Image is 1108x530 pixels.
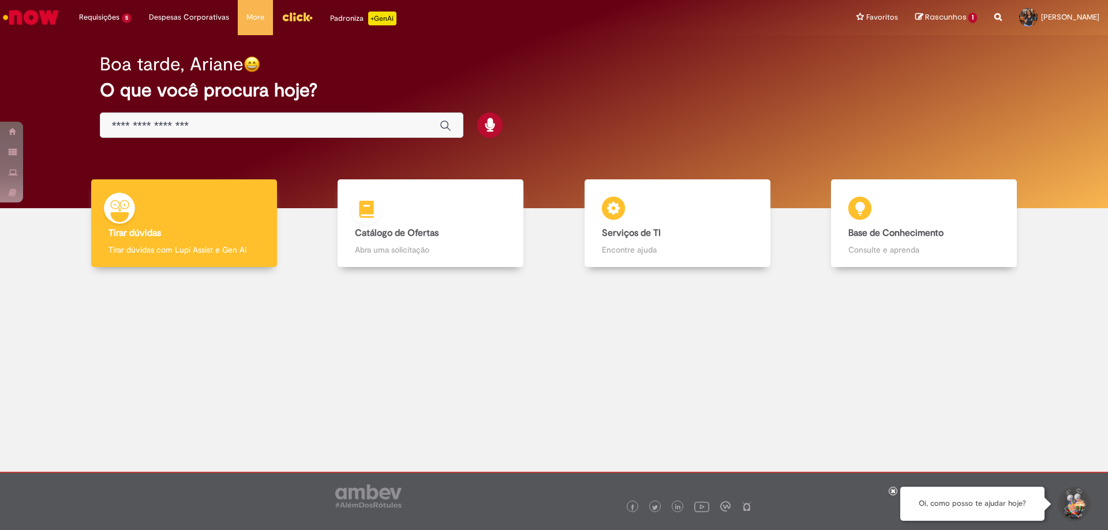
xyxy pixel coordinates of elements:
img: logo_footer_facebook.png [630,505,635,510]
span: 5 [122,13,132,23]
img: logo_footer_linkedin.png [675,504,681,511]
div: Oi, como posso te ajudar hoje? [900,487,1045,521]
b: Base de Conhecimento [848,227,944,239]
img: happy-face.png [244,56,260,73]
a: Tirar dúvidas Tirar dúvidas com Lupi Assist e Gen Ai [61,179,308,268]
img: click_logo_yellow_360x200.png [282,8,313,25]
p: Tirar dúvidas com Lupi Assist e Gen Ai [108,244,260,255]
b: Catálogo de Ofertas [355,227,439,239]
img: logo_footer_ambev_rotulo_gray.png [335,484,402,508]
span: Favoritos [866,12,898,23]
div: Padroniza [330,12,396,25]
button: Iniciar Conversa de Suporte [1056,487,1091,521]
p: Encontre ajuda [602,244,753,255]
a: Serviços de TI Encontre ajuda [554,179,801,268]
img: logo_footer_youtube.png [694,499,709,514]
img: logo_footer_workplace.png [720,501,731,512]
span: 1 [968,13,977,23]
span: [PERSON_NAME] [1041,12,1099,22]
span: Requisições [79,12,119,23]
p: Abra uma solicitação [355,244,506,255]
span: Despesas Corporativas [149,12,229,23]
img: logo_footer_twitter.png [652,505,658,510]
h2: O que você procura hoje? [100,80,1009,100]
h2: Boa tarde, Ariane [100,54,244,74]
b: Tirar dúvidas [108,227,161,239]
a: Catálogo de Ofertas Abra uma solicitação [308,179,555,268]
img: ServiceNow [1,6,61,29]
span: More [246,12,264,23]
a: Rascunhos [915,12,977,23]
b: Serviços de TI [602,227,661,239]
span: Rascunhos [925,12,967,22]
p: Consulte e aprenda [848,244,1000,255]
p: +GenAi [368,12,396,25]
img: logo_footer_naosei.png [742,501,752,512]
a: Base de Conhecimento Consulte e aprenda [801,179,1048,268]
